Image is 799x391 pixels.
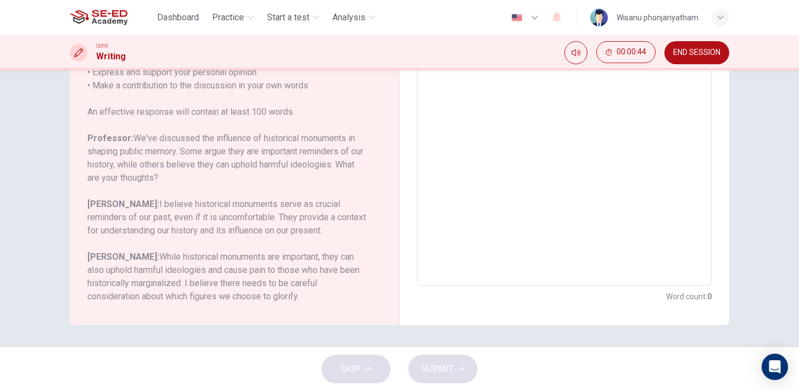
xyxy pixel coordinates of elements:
span: Start a test [267,11,309,24]
button: 00:00:44 [596,41,656,63]
strong: 0 [707,292,712,301]
h6: An effective response will contain at least 100 words. [87,105,368,119]
img: SE-ED Academy logo [70,7,127,29]
span: END SESSION [673,48,720,57]
h6: Word count : [666,290,712,303]
div: Hide [596,41,656,64]
h6: We've discussed the influence of historical monuments in shaping public memory. Some argue they a... [87,132,368,185]
button: Dashboard [153,8,203,27]
div: Mute [564,41,587,64]
button: Analysis [328,8,380,27]
a: SE-ED Academy logo [70,7,153,29]
div: Wisanu phonjariyatham [617,11,698,24]
img: en [510,14,524,22]
b: [PERSON_NAME]: [87,252,159,262]
h1: Writing [96,50,126,63]
span: CEFR [96,42,108,50]
button: END SESSION [664,41,729,64]
span: 00:00:44 [617,48,646,57]
b: Professor: [87,133,134,143]
button: Practice [208,8,258,27]
div: Open Intercom Messenger [762,354,788,380]
h6: While historical monuments are important, they can also uphold harmful ideologies and cause pain ... [87,250,368,303]
span: Analysis [332,11,365,24]
b: [PERSON_NAME]: [87,199,159,209]
span: Dashboard [157,11,199,24]
span: Practice [212,11,244,24]
h6: I believe historical monuments serve as crucial reminders of our past, even if it is uncomfortabl... [87,198,368,237]
h6: In your response, you should do the following: • Express and support your personal opinion • Make... [87,53,368,92]
button: Start a test [263,8,324,27]
img: Profile picture [590,9,608,26]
